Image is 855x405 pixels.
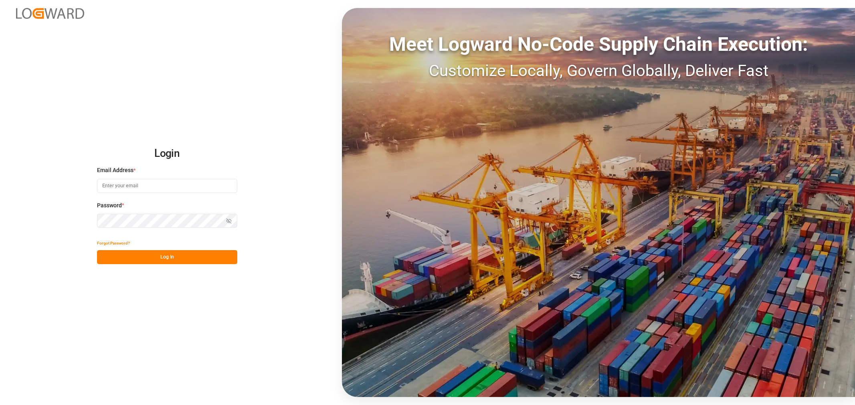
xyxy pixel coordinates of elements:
[97,166,133,174] span: Email Address
[342,59,855,83] div: Customize Locally, Govern Globally, Deliver Fast
[97,141,237,166] h2: Login
[342,30,855,59] div: Meet Logward No-Code Supply Chain Execution:
[97,201,122,210] span: Password
[97,236,130,250] button: Forgot Password?
[97,179,237,193] input: Enter your email
[16,8,84,19] img: Logward_new_orange.png
[97,250,237,264] button: Log In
